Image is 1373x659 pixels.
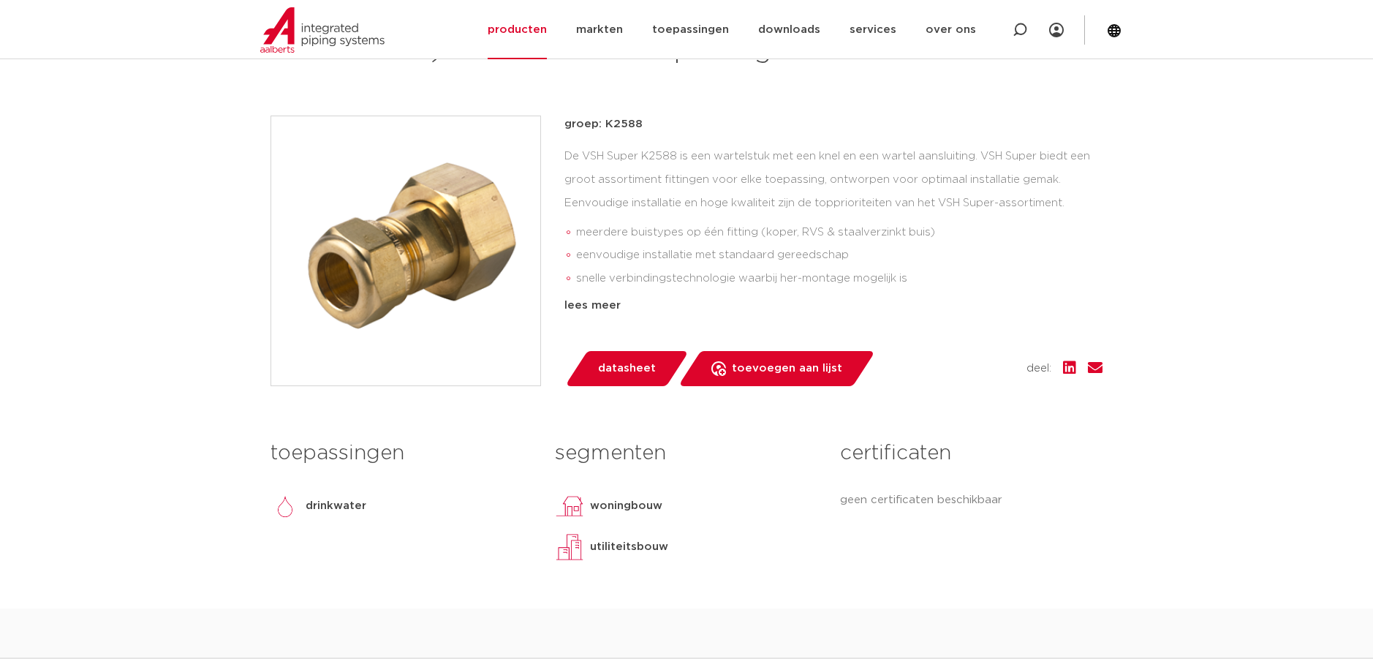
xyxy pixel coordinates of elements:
[576,267,1102,290] li: snelle verbindingstechnologie waarbij her-montage mogelijk is
[564,297,1102,315] div: lees meer
[1026,360,1051,377] span: deel:
[840,492,1102,509] p: geen certificaten beschikbaar
[564,116,1102,133] p: groep: K2588
[564,145,1102,291] div: De VSH Super K2588 is een wartelstuk met een knel en een wartel aansluiting. VSH Super biedt een ...
[732,357,842,380] span: toevoegen aan lijst
[555,439,817,468] h3: segmenten
[271,116,540,385] img: Product Image for VSH Super wartelstuk (knel x binnendraad) voor sanitaire toepassingen
[564,351,689,386] a: datasheet
[590,538,668,556] p: utiliteitsbouw
[576,221,1102,244] li: meerdere buistypes op één fitting (koper, RVS & staalverzinkt buis)
[840,439,1102,468] h3: certificaten
[555,492,584,521] img: woningbouw
[271,492,300,521] img: drinkwater
[271,439,533,468] h3: toepassingen
[576,244,1102,267] li: eenvoudige installatie met standaard gereedschap
[306,497,366,515] p: drinkwater
[590,497,662,515] p: woningbouw
[555,532,584,562] img: utiliteitsbouw
[598,357,656,380] span: datasheet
